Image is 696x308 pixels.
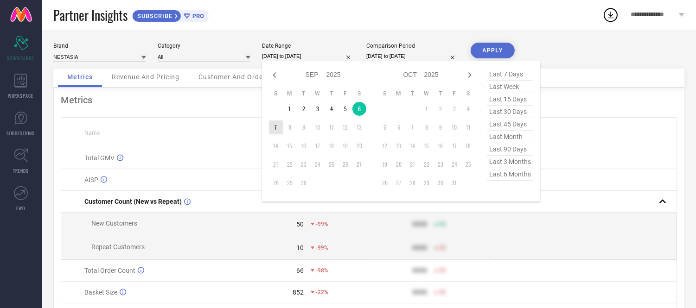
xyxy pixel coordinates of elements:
td: Wed Sep 24 2025 [311,157,325,171]
span: FWD [17,205,26,212]
span: Name [84,130,100,136]
td: Sun Oct 19 2025 [378,157,392,171]
span: last 15 days [487,93,533,106]
td: Sat Oct 18 2025 [461,139,475,153]
span: 50 [439,221,446,227]
td: Thu Sep 11 2025 [325,120,338,134]
span: WORKSPACE [8,92,34,99]
td: Sun Oct 12 2025 [378,139,392,153]
span: 50 [439,245,446,251]
span: -99% [316,245,328,251]
span: 50 [439,267,446,274]
td: Wed Sep 10 2025 [311,120,325,134]
th: Wednesday [420,90,434,97]
td: Mon Oct 27 2025 [392,176,406,190]
th: Sunday [269,90,283,97]
span: 50 [439,289,446,295]
span: SUGGESTIONS [7,130,35,137]
div: Previous month [269,69,280,81]
span: TRENDS [13,167,29,174]
td: Tue Sep 02 2025 [297,102,311,116]
div: 852 [293,289,304,296]
td: Fri Oct 10 2025 [447,120,461,134]
th: Thursday [434,90,447,97]
td: Wed Oct 29 2025 [420,176,434,190]
td: Fri Oct 24 2025 [447,157,461,171]
td: Fri Oct 03 2025 [447,102,461,116]
span: Customer And Orders [198,73,269,81]
span: AISP [84,176,98,183]
td: Thu Sep 04 2025 [325,102,338,116]
div: Comparison Period [366,43,459,49]
td: Sat Sep 20 2025 [352,139,366,153]
td: Sat Oct 25 2025 [461,157,475,171]
th: Wednesday [311,90,325,97]
td: Mon Sep 15 2025 [283,139,297,153]
td: Mon Sep 08 2025 [283,120,297,134]
td: Sun Sep 07 2025 [269,120,283,134]
span: Revenue And Pricing [112,73,179,81]
button: APPLY [471,43,515,58]
td: Wed Sep 03 2025 [311,102,325,116]
td: Mon Sep 22 2025 [283,157,297,171]
a: SUBSCRIBEPRO [132,7,209,22]
td: Thu Oct 09 2025 [434,120,447,134]
input: Select comparison period [366,51,459,61]
td: Tue Oct 21 2025 [406,157,420,171]
td: Tue Sep 23 2025 [297,157,311,171]
span: last 7 days [487,68,533,81]
td: Sun Sep 14 2025 [269,139,283,153]
div: Metrics [61,94,677,106]
span: last 90 days [487,143,533,156]
th: Saturday [352,90,366,97]
td: Fri Sep 12 2025 [338,120,352,134]
th: Monday [392,90,406,97]
td: Thu Oct 23 2025 [434,157,447,171]
td: Wed Sep 17 2025 [311,139,325,153]
td: Thu Sep 25 2025 [325,157,338,171]
td: Fri Sep 26 2025 [338,157,352,171]
span: last 30 days [487,106,533,118]
td: Fri Oct 31 2025 [447,176,461,190]
td: Wed Oct 08 2025 [420,120,434,134]
div: Open download list [602,6,619,23]
td: Wed Oct 01 2025 [420,102,434,116]
div: 9999 [412,267,427,274]
span: -99% [316,221,328,227]
div: 50 [296,220,304,228]
td: Tue Sep 16 2025 [297,139,311,153]
td: Thu Oct 02 2025 [434,102,447,116]
div: 9999 [412,244,427,251]
td: Wed Oct 22 2025 [420,157,434,171]
td: Sun Oct 26 2025 [378,176,392,190]
div: 9999 [412,289,427,296]
span: New Customers [91,220,137,227]
td: Mon Sep 01 2025 [283,102,297,116]
td: Tue Sep 30 2025 [297,176,311,190]
td: Sun Oct 05 2025 [378,120,392,134]
td: Tue Oct 28 2025 [406,176,420,190]
td: Fri Sep 19 2025 [338,139,352,153]
span: SCORECARDS [7,55,35,62]
div: Category [158,43,250,49]
div: 9999 [412,220,427,228]
td: Thu Sep 18 2025 [325,139,338,153]
span: Total GMV [84,154,115,162]
div: Date Range [262,43,355,49]
th: Saturday [461,90,475,97]
td: Tue Oct 07 2025 [406,120,420,134]
span: last 45 days [487,118,533,131]
span: Repeat Customers [91,243,145,251]
div: Brand [53,43,146,49]
th: Friday [447,90,461,97]
th: Tuesday [406,90,420,97]
td: Thu Oct 16 2025 [434,139,447,153]
span: PRO [190,13,204,19]
div: 66 [296,267,304,274]
th: Friday [338,90,352,97]
td: Sat Sep 13 2025 [352,120,366,134]
span: last 6 months [487,168,533,181]
td: Sat Sep 27 2025 [352,157,366,171]
td: Sat Oct 04 2025 [461,102,475,116]
th: Sunday [378,90,392,97]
